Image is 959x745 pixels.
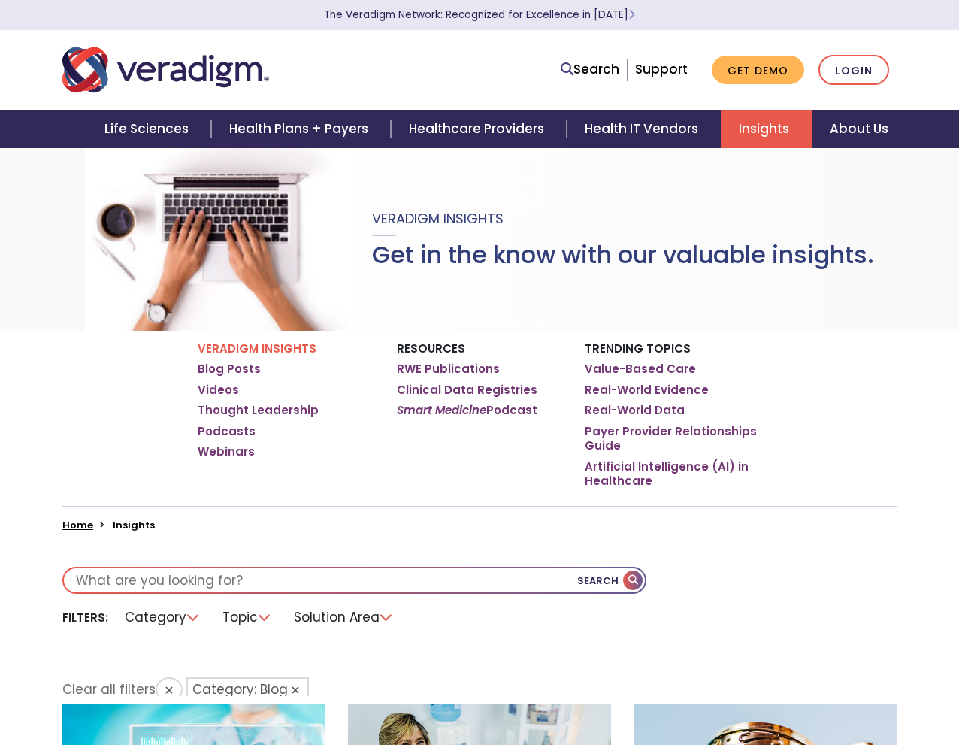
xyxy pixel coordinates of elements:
a: Thought Leadership [198,403,319,418]
a: Insights [721,110,812,148]
a: Videos [198,383,239,398]
a: Support [635,60,688,78]
span: Veradigm Insights [372,209,504,228]
a: Blog Posts [198,362,261,377]
a: RWE Publications [397,362,500,377]
h1: Get in the know with our valuable insights. [372,241,874,269]
a: Get Demo [712,56,804,85]
a: Login [818,55,889,86]
a: Healthcare Providers [391,110,567,148]
a: Webinars [198,444,255,459]
a: Health IT Vendors [567,110,721,148]
a: About Us [812,110,906,148]
a: Artificial Intelligence (AI) in Healthcare [585,459,761,489]
a: Life Sciences [86,110,211,148]
img: Veradigm logo [62,45,269,95]
li: Filters: [62,610,108,625]
li: Topic [213,606,281,629]
li: Solution Area [285,606,403,629]
a: Value-Based Care [585,362,696,377]
input: What are you looking for? [64,568,645,592]
button: Search [577,568,645,592]
a: Podcasts [198,424,256,439]
li: Category [116,606,210,629]
li: Clear all filters [62,677,183,706]
a: Health Plans + Payers [211,110,391,148]
button: Category: Blog [186,677,309,702]
a: Search [561,59,619,80]
a: Real-World Evidence [585,383,709,398]
span: Learn More [628,8,635,22]
a: The Veradigm Network: Recognized for Excellence in [DATE]Learn More [324,8,635,22]
a: Clinical Data Registries [397,383,537,398]
a: Real-World Data [585,403,685,418]
em: Smart Medicine [397,402,486,418]
a: Smart MedicinePodcast [397,403,537,418]
a: Payer Provider Relationships Guide [585,424,761,453]
a: Home [62,518,93,532]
